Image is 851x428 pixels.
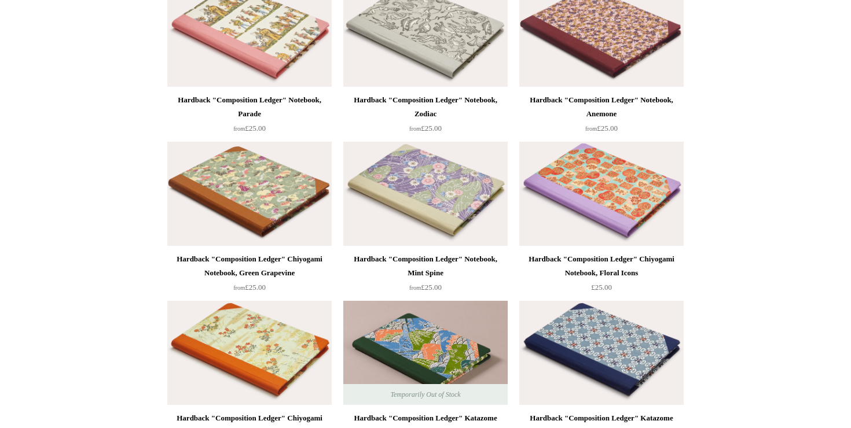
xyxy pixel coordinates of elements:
span: from [233,126,245,132]
div: Hardback "Composition Ledger" Notebook, Zodiac [346,93,505,121]
img: Hardback "Composition Ledger" Chiyogami Notebook, Green Grapevine [167,142,332,246]
a: Hardback "Composition Ledger" Notebook, Mint Spine from£25.00 [343,252,508,300]
img: Hardback "Composition Ledger" Notebook, Mint Spine [343,142,508,246]
div: Hardback "Composition Ledger" Notebook, Parade [170,93,329,121]
a: Hardback "Composition Ledger" Notebook, Anemone from£25.00 [519,93,684,141]
span: £25.00 [233,124,266,132]
span: £25.00 [233,283,266,292]
a: Hardback "Composition Ledger" Chiyogami Notebook, Marigold Hardback "Composition Ledger" Chiyogam... [167,301,332,405]
img: Hardback "Composition Ledger" Katazome Notebook, Mountains [343,301,508,405]
a: Hardback "Composition Ledger" Chiyogami Notebook, Floral Icons £25.00 [519,252,684,300]
a: Hardback "Composition Ledger" Chiyogami Notebook, Green Grapevine Hardback "Composition Ledger" C... [167,142,332,246]
span: from [409,285,421,291]
span: £25.00 [409,283,442,292]
a: Hardback "Composition Ledger" Notebook, Mint Spine Hardback "Composition Ledger" Notebook, Mint S... [343,142,508,246]
div: Hardback "Composition Ledger" Chiyogami Notebook, Floral Icons [522,252,681,280]
a: Hardback "Composition Ledger" Notebook, Parade from£25.00 [167,93,332,141]
a: Hardback "Composition Ledger" Katazome Notebook, Mountains Hardback "Composition Ledger" Katazome... [343,301,508,405]
a: Hardback "Composition Ledger" Notebook, Zodiac from£25.00 [343,93,508,141]
span: from [585,126,597,132]
span: £25.00 [409,124,442,132]
a: Hardback "Composition Ledger" Chiyogami Notebook, Green Grapevine from£25.00 [167,252,332,300]
span: from [233,285,245,291]
img: Hardback "Composition Ledger" Chiyogami Notebook, Floral Icons [519,142,684,246]
img: Hardback "Composition Ledger" Chiyogami Notebook, Marigold [167,301,332,405]
span: from [409,126,421,132]
div: Hardback "Composition Ledger" Chiyogami Notebook, Green Grapevine [170,252,329,280]
span: £25.00 [585,124,618,132]
div: Hardback "Composition Ledger" Notebook, Mint Spine [346,252,505,280]
div: Hardback "Composition Ledger" Notebook, Anemone [522,93,681,121]
a: Hardback "Composition Ledger" Chiyogami Notebook, Floral Icons Hardback "Composition Ledger" Chiy... [519,142,684,246]
a: Hardback "Composition Ledger" Katazome Notebook, Geometric Russian Hardback "Composition Ledger" ... [519,301,684,405]
span: £25.00 [591,283,612,292]
img: Hardback "Composition Ledger" Katazome Notebook, Geometric Russian [519,301,684,405]
span: Temporarily Out of Stock [379,384,472,405]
